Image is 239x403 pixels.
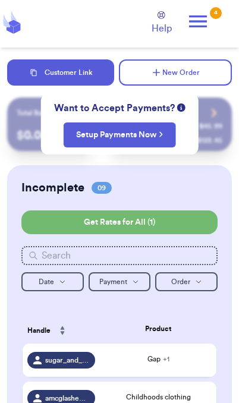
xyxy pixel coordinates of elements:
button: Order [155,272,218,291]
span: amcglashen86 [45,393,89,403]
input: Search [21,246,218,265]
p: $ 0.00 [17,127,87,144]
button: Customer Link [7,59,114,86]
a: Setup Payments Now [76,129,163,141]
div: $ 45.99 [199,121,222,131]
span: Want to Accept Payments? [54,101,175,115]
button: Get Rates for All (1) [21,210,218,234]
span: sugar_and_honey_boutique [45,355,89,365]
button: Payment [89,272,151,291]
button: Sort ascending [53,319,72,342]
div: 4 [210,7,222,19]
span: Help [152,21,172,36]
button: New Order [119,59,232,86]
span: Handle [27,325,51,336]
span: Gap [147,355,169,363]
button: Date [21,272,84,291]
div: $ 123.45 [197,136,222,145]
p: Total Balance [17,108,59,118]
span: Order [171,278,190,285]
span: Childhoods clothing [126,393,191,401]
button: Setup Payments Now [64,122,176,147]
span: Product [145,323,171,334]
span: Date [39,278,54,285]
h2: Incomplete [21,180,84,196]
span: + 1 [163,355,169,363]
span: Payment [99,278,127,285]
a: Help [152,11,172,36]
span: 09 [92,182,112,194]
